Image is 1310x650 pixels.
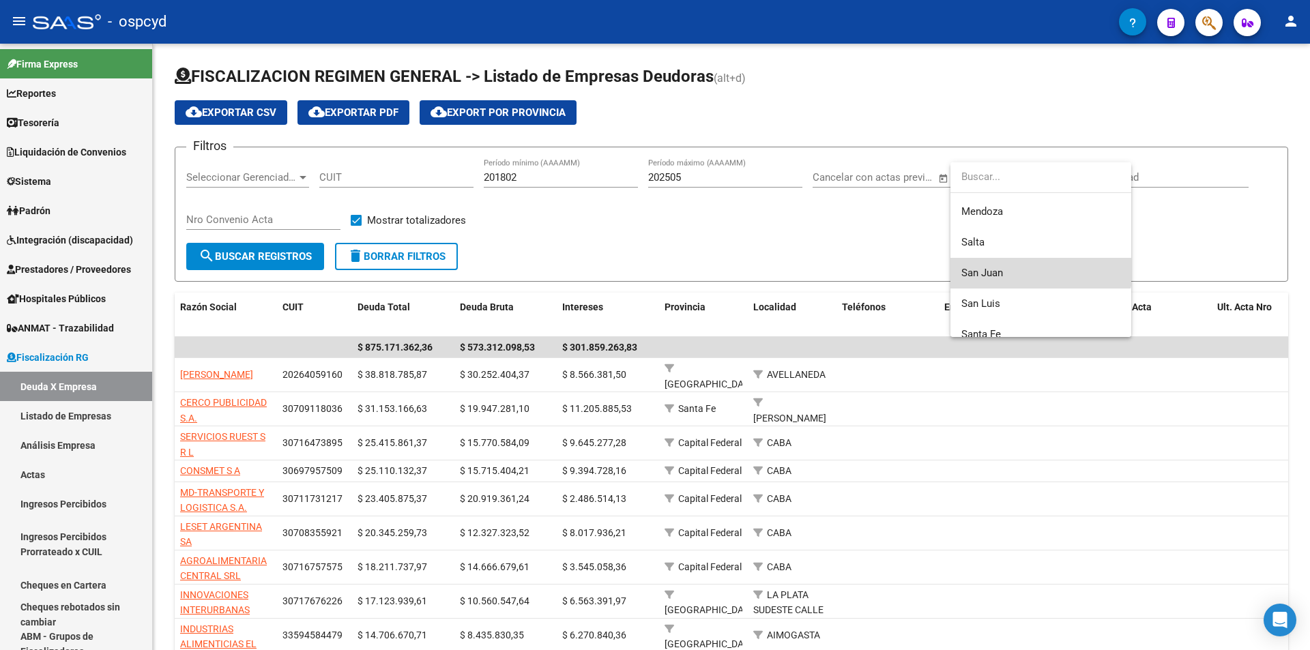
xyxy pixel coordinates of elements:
span: San Juan [961,267,1003,279]
span: San Luis [961,297,1000,310]
div: Open Intercom Messenger [1264,604,1296,636]
span: Salta [961,236,985,248]
span: Mendoza [961,205,1003,218]
span: Santa Fe [961,328,1001,340]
